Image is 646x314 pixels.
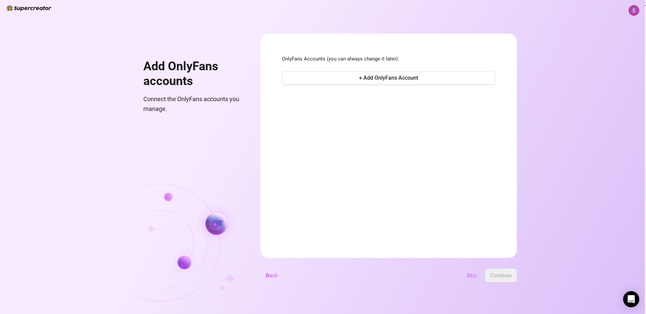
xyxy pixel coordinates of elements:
[260,269,283,282] button: Back
[7,5,51,11] img: logo
[461,269,482,282] button: Skip
[282,71,495,85] button: + Add OnlyFans Account
[143,59,244,88] h1: Add OnlyFans accounts
[485,269,517,282] button: Continue
[467,272,477,279] span: Skip
[623,291,639,307] div: Open Intercom Messenger
[629,5,639,15] img: ACg8ocJ2lyvyIJGGZ1mDgBYIOz7QEKLEeQP9evt6ZU8od_kaw5AY2A=s96-c
[266,272,278,279] span: Back
[282,55,495,63] span: OnlyFans Accounts (you can always change it later):
[359,75,418,81] span: + Add OnlyFans Account
[143,94,244,114] span: Connect the OnlyFans accounts you manage.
